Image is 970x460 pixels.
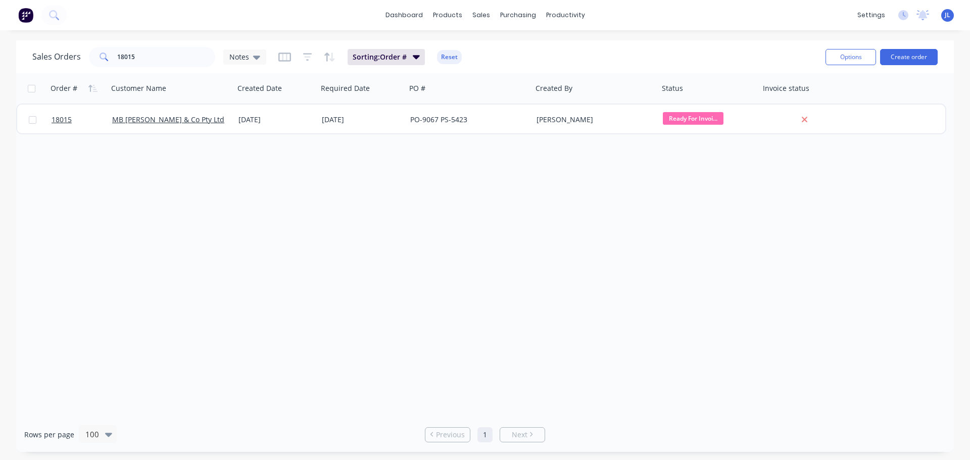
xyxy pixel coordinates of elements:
div: products [428,8,467,23]
a: Page 1 is your current page [477,427,493,442]
span: Notes [229,52,249,62]
a: 18015 [52,105,112,135]
div: sales [467,8,495,23]
span: Sorting: Order # [353,52,407,62]
ul: Pagination [421,427,549,442]
div: Order # [51,83,77,93]
a: MB [PERSON_NAME] & Co Pty Ltd [112,115,224,124]
div: Invoice status [763,83,809,93]
div: PO # [409,83,425,93]
button: Options [826,49,876,65]
div: Status [662,83,683,93]
div: Created By [536,83,572,93]
div: Created Date [237,83,282,93]
div: [PERSON_NAME] [537,115,649,125]
div: purchasing [495,8,541,23]
a: dashboard [380,8,428,23]
div: [DATE] [322,115,402,125]
button: Create order [880,49,938,65]
div: Required Date [321,83,370,93]
span: Ready For Invoi... [663,112,723,125]
button: Reset [437,50,462,64]
span: JL [945,11,950,20]
div: settings [852,8,890,23]
iframe: Intercom live chat [936,426,960,450]
h1: Sales Orders [32,52,81,62]
span: Next [512,430,527,440]
img: Factory [18,8,33,23]
span: Rows per page [24,430,74,440]
a: Next page [500,430,545,440]
button: Sorting:Order # [348,49,425,65]
span: Previous [436,430,465,440]
div: [DATE] [238,115,314,125]
a: Previous page [425,430,470,440]
div: PO-9067 PS-5423 [410,115,522,125]
div: productivity [541,8,590,23]
div: Customer Name [111,83,166,93]
span: 18015 [52,115,72,125]
input: Search... [117,47,216,67]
